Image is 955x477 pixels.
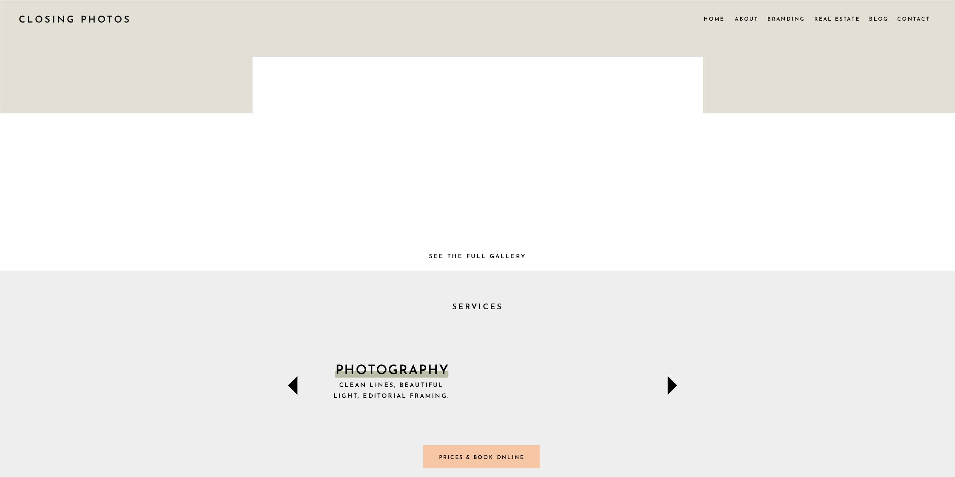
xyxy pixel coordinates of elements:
a: About [735,15,758,23]
a: Home [704,15,725,23]
a: Blog [869,15,889,23]
a: Prices & Book online [427,453,537,461]
a: Contact [897,15,929,23]
a: CLOSING PHOTOS [19,12,138,26]
p: PHOTOGRAPHY [335,361,448,380]
p: Clean lines, beautiful light, editorial framing. [328,380,456,410]
a: See the full Gallery [421,251,535,259]
a: Real Estate [814,15,862,23]
h2: SERVICES [433,300,522,309]
a: Branding [767,15,806,23]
